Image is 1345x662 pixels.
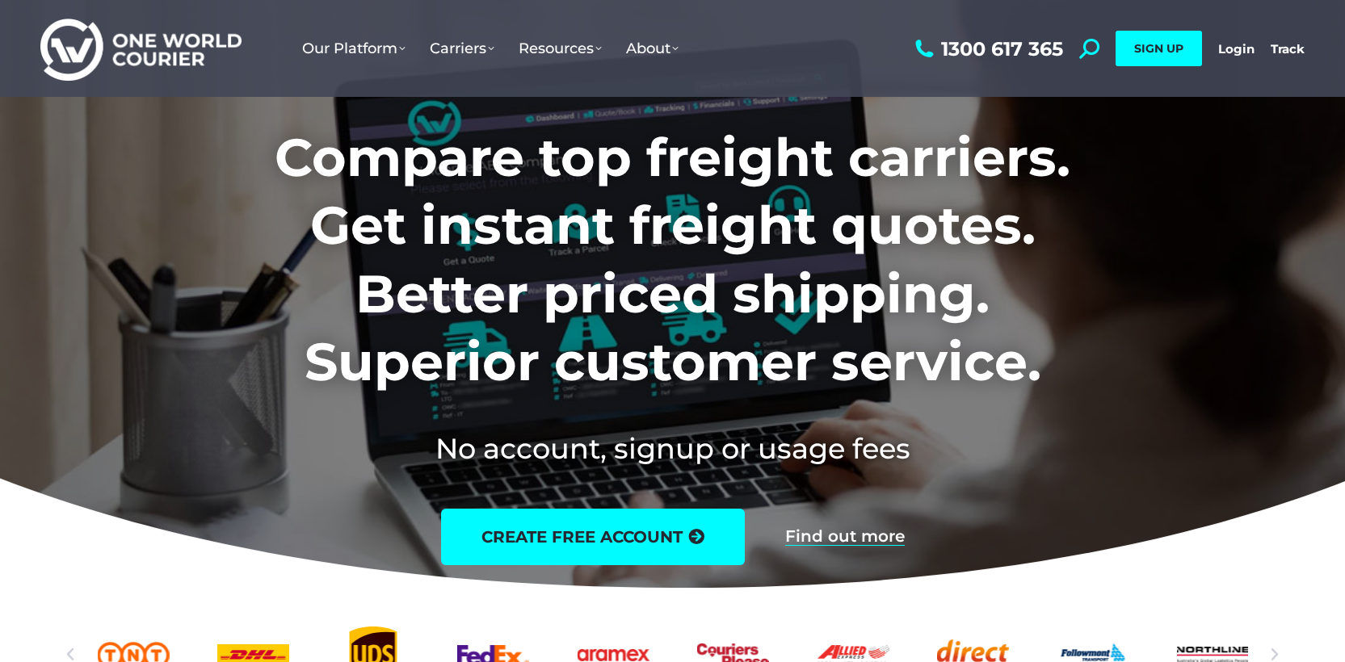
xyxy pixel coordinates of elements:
[418,23,506,73] a: Carriers
[40,16,242,82] img: One World Courier
[168,124,1177,396] h1: Compare top freight carriers. Get instant freight quotes. Better priced shipping. Superior custom...
[506,23,614,73] a: Resources
[441,509,745,565] a: create free account
[911,39,1063,59] a: 1300 617 365
[1218,41,1255,57] a: Login
[168,429,1177,468] h2: No account, signup or usage fees
[519,40,602,57] span: Resources
[1134,41,1183,56] span: SIGN UP
[626,40,679,57] span: About
[1116,31,1202,66] a: SIGN UP
[1271,41,1305,57] a: Track
[614,23,691,73] a: About
[430,40,494,57] span: Carriers
[290,23,418,73] a: Our Platform
[302,40,406,57] span: Our Platform
[785,528,905,546] a: Find out more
